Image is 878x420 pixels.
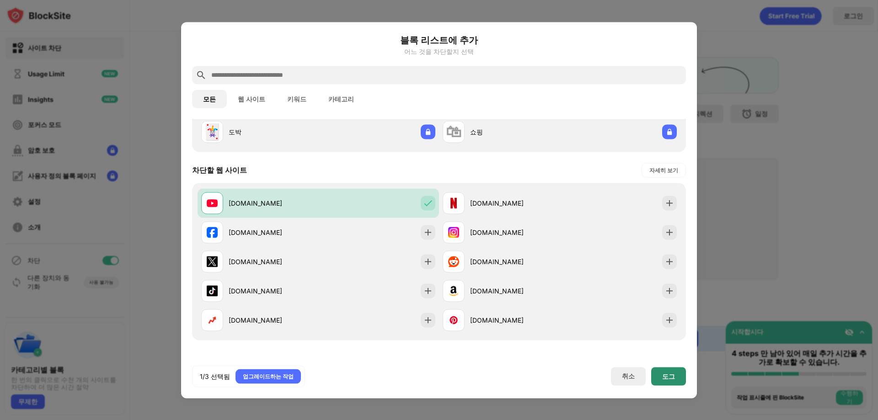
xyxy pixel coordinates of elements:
[470,228,560,237] div: [DOMAIN_NAME]
[446,122,461,141] div: 🛍
[192,165,247,175] div: 차단할 웹 사이트
[229,257,318,266] div: [DOMAIN_NAME]
[229,228,318,237] div: [DOMAIN_NAME]
[622,372,635,381] div: 취소
[229,315,318,325] div: [DOMAIN_NAME]
[192,48,686,55] div: 어느 것을 차단할지 선택
[207,314,218,325] img: favicons
[203,122,222,141] div: 🃏
[227,90,276,108] button: 웹 사이트
[229,127,318,137] div: 도박
[192,33,686,47] h6: 블록 리스트에 추가
[470,286,560,296] div: [DOMAIN_NAME]
[448,285,459,296] img: favicons
[470,315,560,325] div: [DOMAIN_NAME]
[207,197,218,208] img: favicons
[662,372,675,380] div: 도그
[448,197,459,208] img: favicons
[448,227,459,238] img: favicons
[207,256,218,267] img: favicons
[448,314,459,325] img: favicons
[207,285,218,296] img: favicons
[229,198,318,208] div: [DOMAIN_NAME]
[276,90,317,108] button: 키워드
[470,127,560,137] div: 쇼핑
[192,353,287,363] div: 사용자의 상위 방문 웹 사이트
[470,257,560,266] div: [DOMAIN_NAME]
[649,165,678,175] div: 자세히 보기
[317,90,365,108] button: 카테고리
[207,227,218,238] img: favicons
[229,286,318,296] div: [DOMAIN_NAME]
[243,372,294,381] div: 업그레이드하는 작업
[196,69,207,80] img: search.svg
[470,198,560,208] div: [DOMAIN_NAME]
[200,372,230,381] div: 1/3 선택됨
[448,256,459,267] img: favicons
[192,90,227,108] button: 모든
